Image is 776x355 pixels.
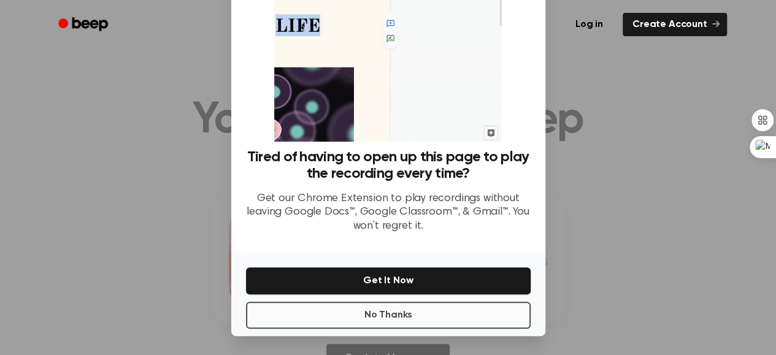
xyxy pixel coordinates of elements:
[246,149,531,182] h3: Tired of having to open up this page to play the recording every time?
[623,13,727,36] a: Create Account
[246,302,531,329] button: No Thanks
[563,10,615,39] a: Log in
[246,192,531,234] p: Get our Chrome Extension to play recordings without leaving Google Docs™, Google Classroom™, & Gm...
[50,13,119,37] a: Beep
[246,267,531,294] button: Get It Now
